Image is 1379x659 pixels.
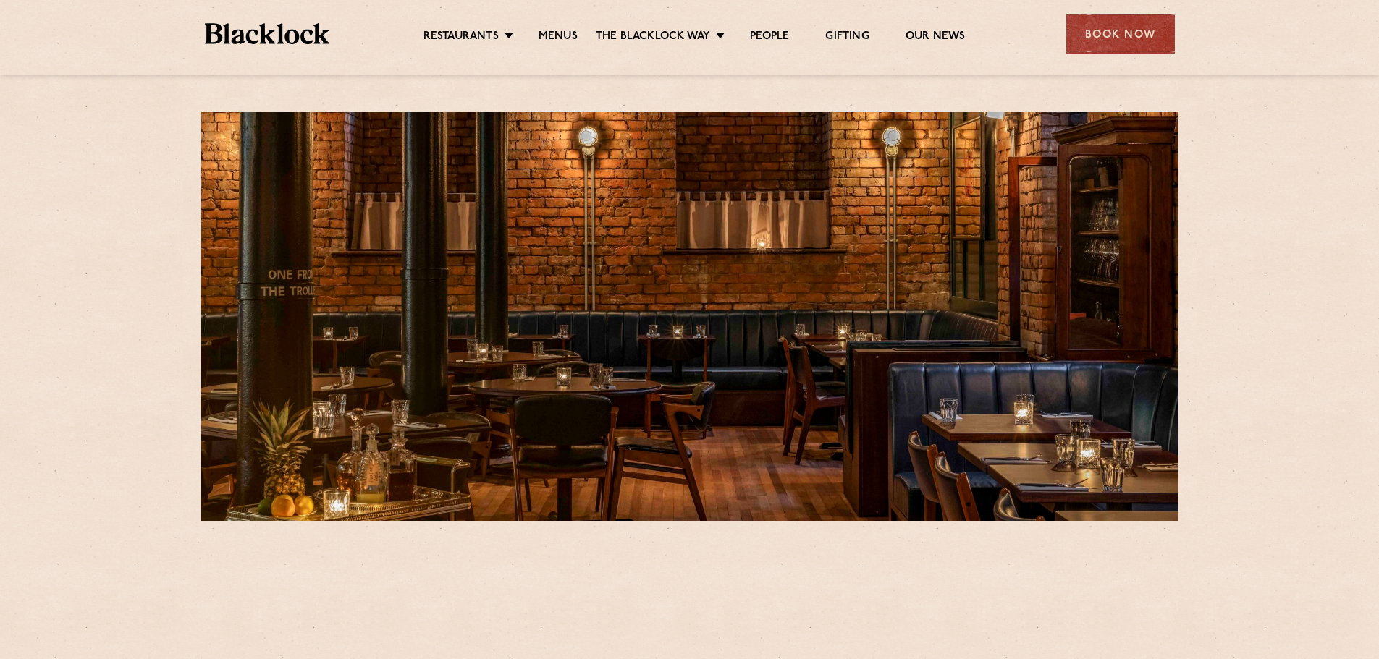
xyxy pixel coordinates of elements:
a: Restaurants [423,30,499,46]
a: People [750,30,789,46]
a: The Blacklock Way [596,30,710,46]
a: Menus [539,30,578,46]
div: Book Now [1066,14,1175,54]
img: BL_Textured_Logo-footer-cropped.svg [205,23,330,44]
a: Our News [906,30,966,46]
a: Gifting [825,30,869,46]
